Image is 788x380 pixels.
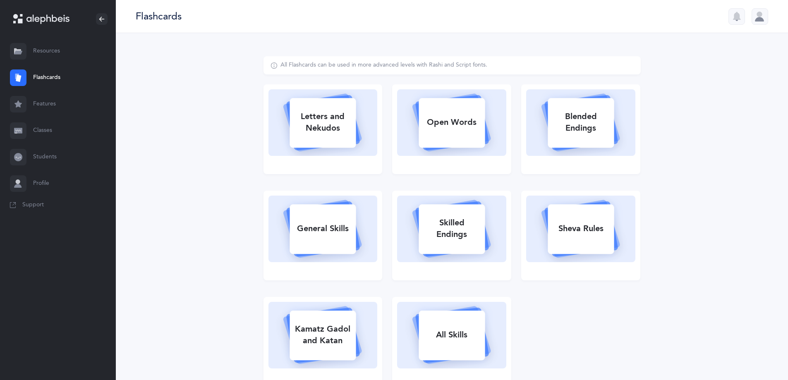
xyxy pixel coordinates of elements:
div: Sheva Rules [548,218,614,239]
div: All Skills [419,324,485,346]
div: Blended Endings [548,106,614,139]
div: General Skills [290,218,356,239]
div: Open Words [419,112,485,133]
div: Letters and Nekudos [290,106,356,139]
span: Support [22,201,44,209]
div: Flashcards [136,10,182,23]
div: Kamatz Gadol and Katan [290,318,356,351]
div: All Flashcards can be used in more advanced levels with Rashi and Script fonts. [280,61,487,69]
div: Skilled Endings [419,212,485,245]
